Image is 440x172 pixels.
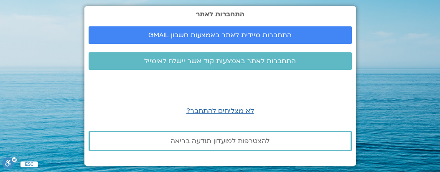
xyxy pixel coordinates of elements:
a: התחברות לאתר באמצעות קוד אשר יישלח לאימייל [89,52,352,70]
span: התחברות מיידית לאתר באמצעות חשבון GMAIL [148,31,292,39]
span: להצטרפות למועדון תודעה בריאה [170,137,270,145]
a: לא מצליחים להתחבר? [186,106,254,116]
span: התחברות לאתר באמצעות קוד אשר יישלח לאימייל [144,57,296,65]
h2: התחברות לאתר [89,10,352,18]
a: להצטרפות למועדון תודעה בריאה [89,131,352,151]
a: התחברות מיידית לאתר באמצעות חשבון GMAIL [89,26,352,44]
